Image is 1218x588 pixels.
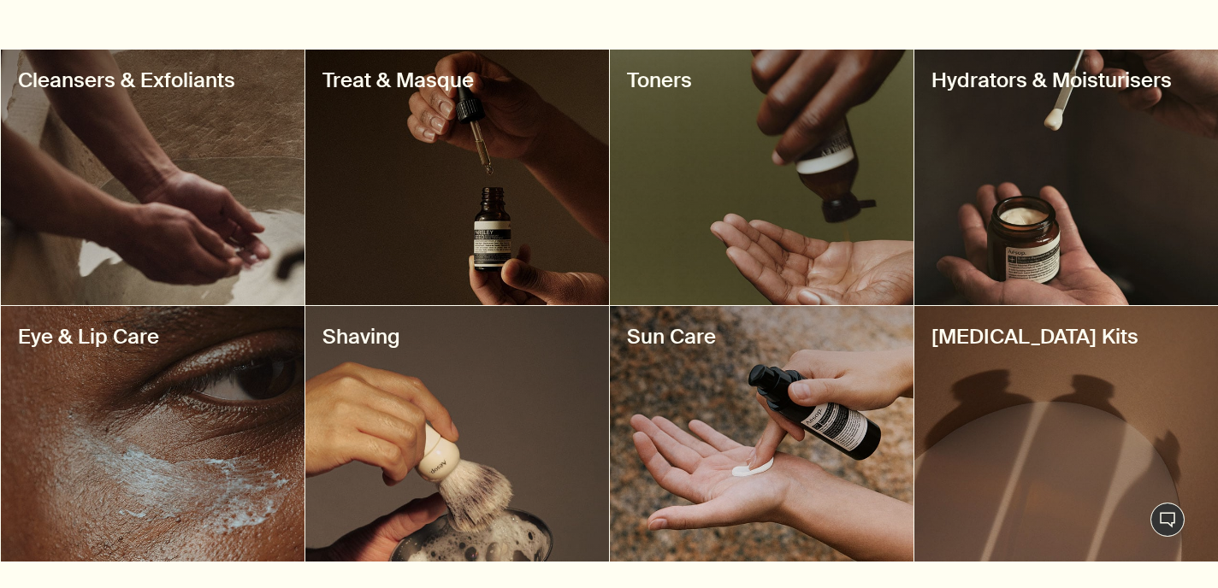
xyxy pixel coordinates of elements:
h3: Cleansers & Exfoliants [18,67,287,94]
button: Live-Support Chat [1150,503,1185,537]
h3: Eye & Lip Care [18,323,287,350]
a: decorativeSun Care [610,306,913,562]
a: decorativeHydrators & Moisturisers [914,50,1218,305]
h3: [MEDICAL_DATA] Kits [931,323,1201,350]
h3: Toners [627,67,896,94]
h3: Treat & Masque [322,67,592,94]
h3: Shaving [322,323,592,350]
a: decorativeEye & Lip Care [1,306,304,562]
a: decorativeToners [610,50,913,305]
h3: Hydrators & Moisturisers [931,67,1201,94]
a: decorative[MEDICAL_DATA] Kits [914,306,1218,562]
a: decorativeTreat & Masque [305,50,609,305]
h3: Sun Care [627,323,896,350]
a: decorativeShaving [305,306,609,562]
a: decorativeCleansers & Exfoliants [1,50,304,305]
